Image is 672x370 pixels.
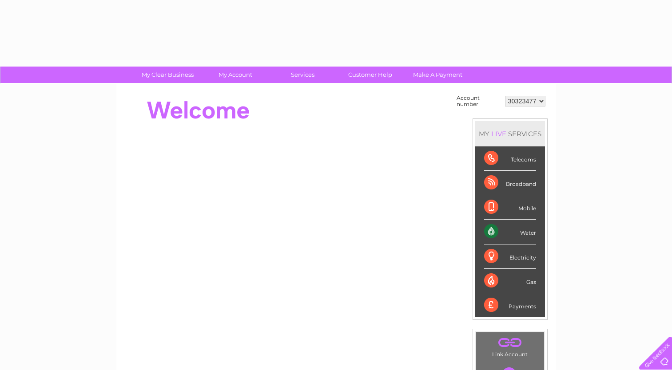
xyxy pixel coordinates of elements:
a: Customer Help [334,67,407,83]
div: Water [484,220,536,244]
div: Payments [484,293,536,317]
div: Electricity [484,244,536,269]
div: Mobile [484,195,536,220]
td: Account number [454,93,503,110]
div: LIVE [489,130,508,138]
div: Broadband [484,171,536,195]
div: Telecoms [484,146,536,171]
div: Gas [484,269,536,293]
a: Make A Payment [401,67,474,83]
a: My Account [199,67,272,83]
a: Services [266,67,339,83]
a: My Clear Business [131,67,204,83]
a: . [478,335,542,350]
div: MY SERVICES [475,121,545,146]
td: Link Account [476,332,545,360]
